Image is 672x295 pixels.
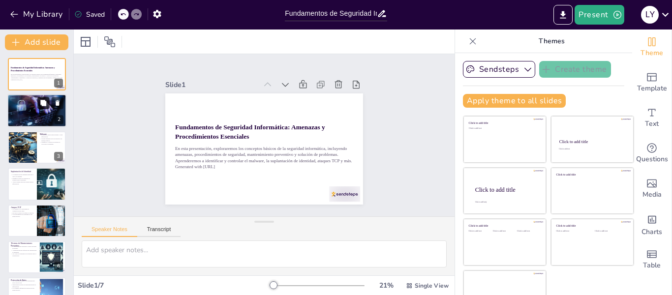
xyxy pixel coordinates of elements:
p: Generated with [URL] [169,125,334,204]
p: Técnicas de Mantenimiento Preventivo [11,242,37,247]
p: Amenazas de Seguridad [10,96,63,99]
p: No compartir información personal es una buena práctica. [11,288,37,291]
p: Las amenazas de seguridad son críticas para la protección de datos. [10,99,63,101]
div: 2 [7,94,66,128]
span: Theme [641,48,663,59]
button: Create theme [539,61,611,78]
button: Present [575,5,624,25]
p: Las contraseñas seguras son fundamentales para la protección. [11,280,37,284]
div: 4 [8,168,66,200]
span: Position [104,36,116,48]
button: My Library [7,6,67,22]
div: Change the overall theme [632,29,672,65]
button: Delete Slide [52,97,63,109]
div: 1 [54,79,63,88]
p: Las técnicas de suplantación de identidad son comunes y peligrosas. [10,101,63,103]
p: Usar herramientas de seguridad es una buena práctica. [11,213,34,217]
div: Click to add text [469,127,539,130]
p: Protección de Datos [11,279,37,282]
div: 5 [8,205,66,237]
div: Click to add title [556,173,627,176]
p: Themes [481,29,622,53]
div: Get real-time input from your audience [632,136,672,171]
div: 3 [8,131,66,164]
p: Los ataques TCP interrumpen la comunicación en redes. [11,208,34,211]
span: Text [645,118,659,129]
div: Slide 1 [193,44,280,90]
div: Click to add text [469,230,491,233]
input: Insert title [285,6,377,21]
p: Existen diferentes tipos de malware con distintos efectos. [40,138,63,141]
button: Add slide [5,34,68,50]
div: 21 % [374,281,398,290]
span: Questions [636,154,668,165]
div: Click to add text [493,230,515,233]
p: Suplantación de Identidad [11,170,34,173]
button: Duplicate Slide [37,97,49,109]
span: Table [643,260,661,271]
p: En esta presentación, exploraremos los conceptos básicos de la seguridad informática, incluyendo ... [171,108,341,197]
div: Click to add text [517,230,539,233]
div: 6 [54,262,63,270]
p: Los ataques TCP pueden interrumpir la comunicación en redes. [10,103,63,105]
p: Implementar políticas de seguridad protege la información. [11,284,37,288]
button: Transcript [137,226,181,237]
span: Media [642,189,662,200]
span: Single View [415,282,449,290]
p: Actualizaciones de software son cruciales para la seguridad. [11,249,37,253]
div: Click to add title [469,224,539,228]
button: L Y [641,5,659,25]
div: Click to add text [595,230,626,233]
div: Saved [74,10,105,19]
div: Slide 1 / 7 [78,281,270,290]
strong: Fundamentos de Seguridad Informática: Amenazas y Procedimientos Esenciales [11,67,55,72]
div: Add images, graphics, shapes or video [632,171,672,206]
div: Click to add title [556,224,627,228]
p: En esta presentación, exploraremos los conceptos básicos de la seguridad informática, incluyendo ... [11,73,63,79]
p: Generated with [URL] [11,79,63,81]
div: Click to add title [559,139,625,144]
div: 5 [54,225,63,234]
p: Las copias de seguridad son esenciales para la recuperación. [11,253,37,257]
div: 1 [8,58,66,90]
div: Add a table [632,242,672,277]
p: Ataques TCP [11,206,34,208]
button: Speaker Notes [82,226,137,237]
div: Click to add body [475,201,537,203]
div: Click to add text [556,230,587,233]
div: L Y [641,6,659,24]
span: Template [637,83,667,94]
p: El mantenimiento preventivo ayuda a prevenir problemas. [11,246,37,249]
div: Click to add title [475,186,538,193]
div: Click to add title [469,121,539,125]
div: Add ready made slides [632,65,672,100]
p: Identificar y controlar el malware es clave para la seguridad. [40,141,63,145]
p: Identificar correos no deseados es esencial para la seguridad. [11,177,34,181]
button: Export to PowerPoint [553,5,573,25]
button: Apply theme to all slides [463,94,566,108]
div: 3 [54,152,63,161]
p: Aplicar buenas prácticas protege nuestra información. [11,181,34,184]
span: Charts [641,227,662,237]
p: Reconocer señales de ataques es esencial. [11,212,34,214]
div: 6 [8,241,66,273]
div: Add charts and graphs [632,206,672,242]
div: Click to add text [559,148,624,150]
div: Layout [78,34,93,50]
p: El malware puede dañar sistemas y robar información. [40,134,63,138]
div: Add text boxes [632,100,672,136]
p: La suplantación de identidad puede ser a través de phishing. [11,174,34,177]
p: Malware [40,133,63,136]
div: 4 [54,189,63,198]
button: Sendsteps [463,61,535,78]
strong: Fundamentos de Seguridad Informática: Amenazas y Procedimientos Esenciales [181,88,325,156]
div: 2 [55,116,63,124]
